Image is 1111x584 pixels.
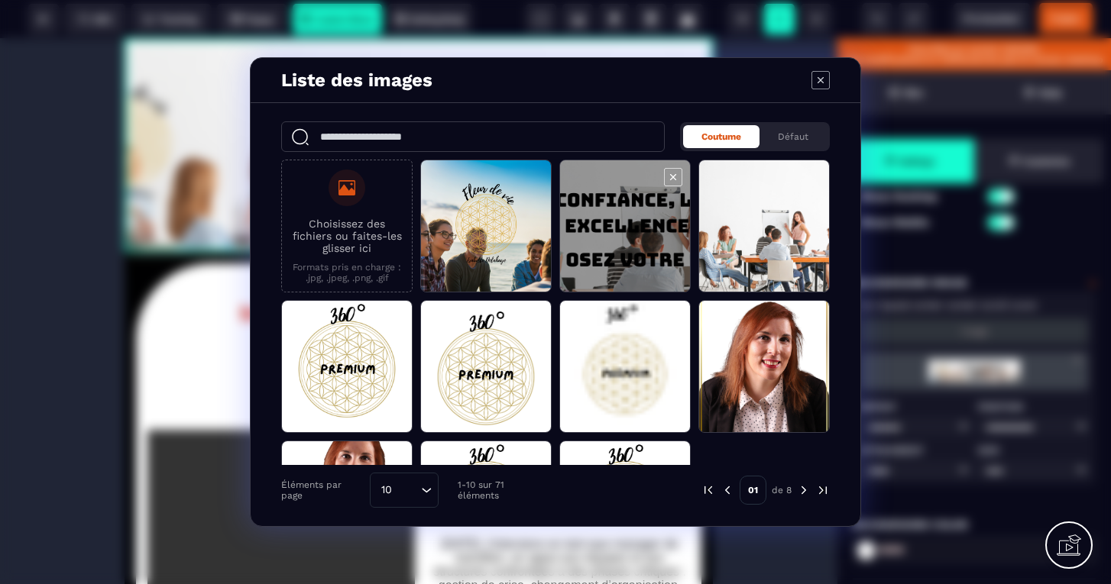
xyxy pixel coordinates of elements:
[290,218,404,254] p: Choisissez des fichiers ou faites-les glisser ici
[376,482,397,498] span: 10
[281,479,362,501] p: Éléments par page
[778,131,808,142] span: Défaut
[281,69,432,91] h4: Liste des images
[740,476,766,505] p: 01
[458,479,544,501] p: 1-10 sur 71 éléments
[701,483,715,497] img: prev
[721,483,734,497] img: prev
[397,482,417,498] input: Search for option
[370,473,439,508] div: Search for option
[701,131,741,142] span: Coutume
[816,483,830,497] img: next
[772,484,792,496] p: de 8
[290,262,404,283] p: Formats pris en charge : .jpg, .jpeg, .png, .gif
[797,483,811,497] img: next
[115,263,473,358] b: MANAGEMENT DE TRANSITION Direction Direction qualité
